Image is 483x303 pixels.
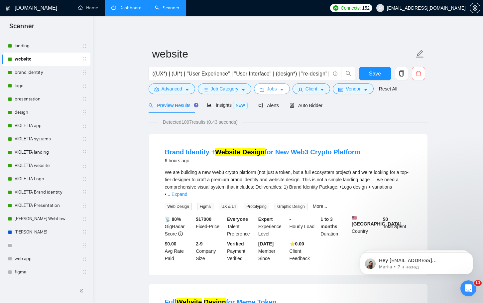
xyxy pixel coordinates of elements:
[207,102,248,108] span: Insights
[226,240,257,262] div: Payment Verified
[165,241,177,246] b: $0.00
[165,148,361,156] a: Brand Identity +Website Designfor New Web3 Crypto Platform
[378,6,383,10] span: user
[352,216,357,220] img: 🇺🇸
[352,216,402,227] b: [GEOGRAPHIC_DATA]
[78,5,98,11] a: homeHome
[290,241,304,246] b: ⭐️ 0.00
[82,43,87,49] span: holder
[82,243,87,248] span: holder
[379,85,397,92] a: Reset All
[15,199,78,212] a: VIOLETTA Presentation
[227,217,248,222] b: Everyone
[82,96,87,102] span: holder
[350,216,382,237] div: Country
[15,132,78,146] a: VIOLETTA systems
[15,39,78,53] a: landing
[333,5,338,11] img: upwork-logo.png
[320,87,324,92] span: caret-down
[154,87,159,92] span: setting
[288,240,319,262] div: Client Feedback
[369,70,381,78] span: Save
[158,118,242,126] span: Detected 1097 results (0.43 seconds)
[6,3,10,14] img: logo
[215,148,240,156] mark: Website
[165,169,412,198] div: We are building a new Web3 crypto platform (not just a token, but a full ecosystem project) and w...
[258,217,273,222] b: Expert
[4,21,40,35] span: Scanner
[15,172,78,186] a: VIOLETTA Logo
[242,148,265,156] mark: Design
[395,71,408,76] span: copy
[172,192,187,197] a: Expand
[152,46,414,62] input: Scanner name...
[15,212,78,226] a: [PERSON_NAME] Webflow
[244,203,269,210] span: Prototyping
[382,216,413,237] div: Total Spent
[203,87,208,92] span: bars
[165,217,181,222] b: 📡 80%
[359,67,391,80] button: Save
[185,87,189,92] span: caret-down
[164,240,195,262] div: Avg Rate Paid
[149,83,195,94] button: settingAdvancedcaret-down
[166,192,170,197] span: ...
[219,203,238,210] span: UX & UI
[15,66,78,79] a: brand identity
[82,203,87,208] span: holder
[198,83,251,94] button: barsJob Categorycaret-down
[82,70,87,75] span: holder
[211,85,238,92] span: Job Category
[79,287,86,294] span: double-left
[197,203,213,210] span: Figma
[290,103,322,108] span: Auto Bidder
[260,87,264,92] span: folder
[313,204,327,209] a: More...
[193,102,199,108] div: Tooltip anchor
[196,217,211,222] b: $ 17000
[320,217,337,229] b: 1 to 3 months
[319,216,350,237] div: Duration
[470,3,480,13] button: setting
[298,87,303,92] span: user
[293,83,330,94] button: userClientcaret-down
[15,92,78,106] a: presentation
[470,5,480,11] span: setting
[290,217,291,222] b: -
[82,57,87,62] span: holder
[258,103,263,108] span: notification
[165,203,192,210] span: Web Design
[194,240,226,262] div: Company Size
[275,203,307,210] span: Graphic Design
[165,157,361,165] div: 6 hours ago
[207,103,212,107] span: area-chart
[178,231,183,236] span: info-circle
[15,79,78,92] a: logo
[350,238,483,285] iframe: Intercom notifications сообщение
[82,190,87,195] span: holder
[383,217,388,222] b: $ 0
[149,103,153,108] span: search
[15,119,78,132] a: VIOLETTA app
[15,186,78,199] a: VIOLETTA Brand identity
[233,102,248,109] span: NEW
[149,103,196,108] span: Preview Results
[162,85,182,92] span: Advanced
[395,67,408,80] button: copy
[257,240,288,262] div: Member Since
[341,4,361,12] span: Connects:
[362,4,369,12] span: 152
[165,170,409,197] span: We are building a new Web3 crypto platform (not just a token, but a full ecosystem project) and w...
[241,87,246,92] span: caret-down
[82,136,87,142] span: holder
[15,159,78,172] a: VIOLETTA website
[111,5,142,11] a: dashboardDashboard
[338,87,343,92] span: idcard
[15,239,78,252] a: ========
[194,216,226,237] div: Fixed-Price
[342,71,355,76] span: search
[288,216,319,237] div: Hourly Load
[15,106,78,119] a: design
